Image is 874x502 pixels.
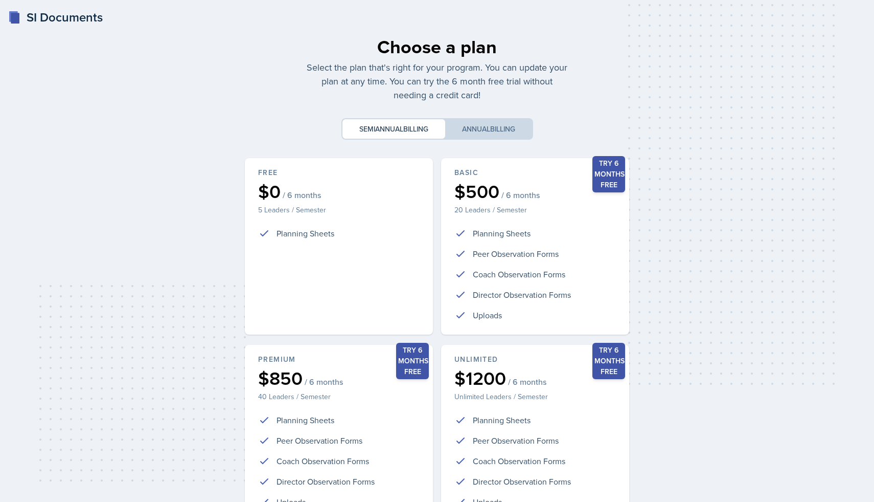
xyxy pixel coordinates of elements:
[454,167,616,178] div: Basic
[305,377,343,387] span: / 6 months
[454,391,616,402] p: Unlimited Leaders / Semester
[8,8,103,27] a: SI Documents
[258,205,420,215] p: 5 Leaders / Semester
[277,455,369,467] p: Coach Observation Forms
[454,205,616,215] p: 20 Leaders / Semester
[454,354,616,365] div: Unlimited
[454,369,616,387] div: $1200
[277,414,334,426] p: Planning Sheets
[258,369,420,387] div: $850
[490,124,515,134] span: billing
[396,343,429,379] div: Try 6 months free
[258,354,420,365] div: Premium
[473,434,559,447] p: Peer Observation Forms
[501,190,540,200] span: / 6 months
[592,156,625,192] div: Try 6 months free
[277,227,334,239] p: Planning Sheets
[473,309,502,321] p: Uploads
[258,167,420,178] div: Free
[258,391,420,402] p: 40 Leaders / Semester
[306,33,568,60] div: Choose a plan
[508,377,546,387] span: / 6 months
[283,190,321,200] span: / 6 months
[277,434,362,447] p: Peer Observation Forms
[277,475,375,488] p: Director Observation Forms
[306,60,568,102] p: Select the plan that's right for your program. You can update your plan at any time. You can try ...
[258,182,420,201] div: $0
[473,268,565,280] p: Coach Observation Forms
[473,455,565,467] p: Coach Observation Forms
[473,475,571,488] p: Director Observation Forms
[454,182,616,201] div: $500
[473,414,531,426] p: Planning Sheets
[473,248,559,260] p: Peer Observation Forms
[473,289,571,301] p: Director Observation Forms
[403,124,428,134] span: billing
[473,227,531,239] p: Planning Sheets
[342,119,445,139] button: Semiannualbilling
[592,343,625,379] div: Try 6 months free
[445,119,532,139] button: Annualbilling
